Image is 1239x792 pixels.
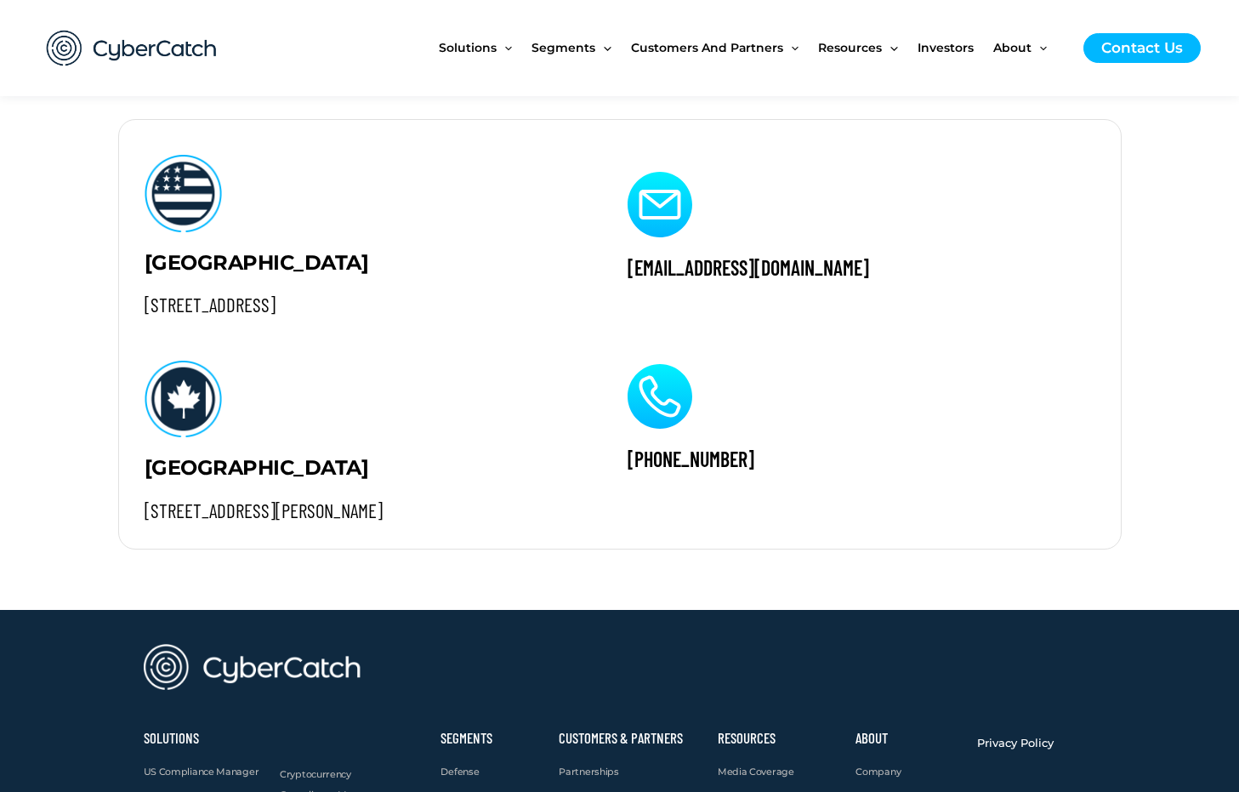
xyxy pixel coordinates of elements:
span: Menu Toggle [1032,12,1047,83]
a: US Compliance Manager [144,761,259,783]
h2: Resources [718,732,839,744]
h2: Customers & Partners [559,732,701,744]
span: US Compliance Manager [144,766,259,778]
span: About [993,12,1032,83]
img: CyberCatch [30,13,234,83]
a: Defense [440,761,479,783]
h2: [PHONE_NUMBER] [628,446,1089,472]
span: Customers and Partners [631,12,783,83]
h2: [STREET_ADDRESS][PERSON_NAME] [145,499,577,524]
a: Privacy Policy [977,732,1054,754]
span: Solutions [439,12,497,83]
img: call [628,364,692,429]
img: Asset 2 [145,155,223,232]
span: Investors [918,12,974,83]
h2: [EMAIL_ADDRESS][DOMAIN_NAME] [628,254,1089,281]
a: Investors [918,12,993,83]
a: Contact Us [1083,33,1201,63]
h2: About [855,732,960,744]
h2: [STREET_ADDRESS] [145,293,577,318]
img: email [628,172,692,236]
span: Segments [531,12,595,83]
span: Menu Toggle [595,12,611,83]
span: Menu Toggle [497,12,512,83]
span: Menu Toggle [783,12,799,83]
h2: Solutions [144,732,264,744]
a: Media Coverage [718,761,794,783]
span: Defense [440,766,479,778]
a: Company [855,761,901,783]
nav: Site Navigation: New Main Menu [439,12,1066,83]
a: Partnerships [559,761,618,783]
span: Partnerships [559,766,618,778]
span: Company [855,766,901,778]
h2: Segments [440,732,542,744]
span: Privacy Policy [977,736,1054,749]
span: Media Coverage [718,766,794,778]
span: Resources [818,12,882,83]
h2: [GEOGRAPHIC_DATA] [145,454,577,481]
span: Menu Toggle [882,12,897,83]
img: Asset 1 [145,361,223,438]
h2: [GEOGRAPHIC_DATA] [145,249,577,276]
